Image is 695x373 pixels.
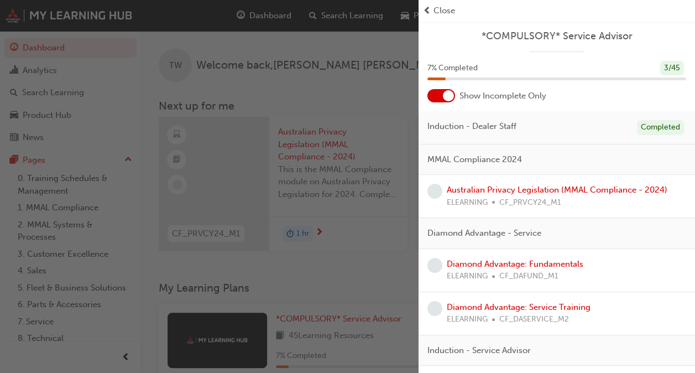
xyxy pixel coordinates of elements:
span: ELEARNING [447,270,488,283]
a: Diamond Advantage: Service Training [447,302,591,312]
span: 7 % Completed [427,62,478,75]
a: Diamond Advantage: Fundamentals [447,259,583,269]
span: Induction - Dealer Staff [427,120,516,133]
span: CF_PRVCY24_M1 [499,196,561,209]
span: MMAL Compliance 2024 [427,153,522,166]
div: Completed [637,120,684,135]
span: CF_DASERVICE_M2 [499,313,569,326]
span: Show Incomplete Only [459,90,546,102]
span: Induction - Service Advisor [427,344,531,357]
a: Australian Privacy Legislation (MMAL Compliance - 2024) [447,185,667,195]
span: ELEARNING [447,196,488,209]
span: prev-icon [423,4,431,17]
span: ELEARNING [447,313,488,326]
div: 3 / 45 [660,61,684,76]
span: CF_DAFUND_M1 [499,270,558,283]
span: learningRecordVerb_NONE-icon [427,301,442,316]
span: Close [433,4,455,17]
span: Diamond Advantage - Service [427,227,541,240]
span: learningRecordVerb_NONE-icon [427,258,442,273]
button: prev-iconClose [423,4,691,17]
span: learningRecordVerb_NONE-icon [427,184,442,199]
a: *COMPULSORY* Service Advisor [427,30,686,43]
